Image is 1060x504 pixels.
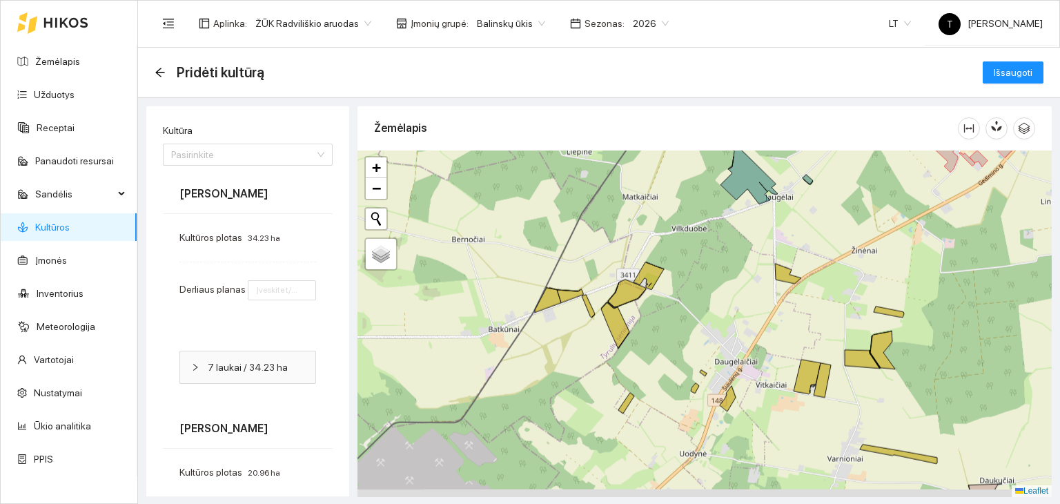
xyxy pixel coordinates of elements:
[37,321,95,332] a: Meteorologija
[179,467,242,478] span: Kultūros plotas
[889,13,911,34] span: LT
[177,61,264,84] span: Pridėti kultūrą
[34,354,74,365] a: Vartotojai
[179,284,246,295] span: Derliaus planas
[199,18,210,29] span: layout
[633,13,669,34] span: 2026
[34,420,91,432] a: Ūkio analitika
[1015,486,1048,496] a: Leaflet
[179,232,242,243] span: Kultūros plotas
[366,157,386,178] a: Zoom in
[162,17,175,30] span: menu-fold
[163,124,193,138] label: Kultūra
[180,351,315,383] div: 7 laukai / 34.23 ha
[411,16,469,31] span: Įmonių grupė :
[248,233,280,243] span: 34.23 ha
[155,67,166,79] div: Atgal
[372,180,381,197] span: −
[374,108,958,148] div: Žemėlapis
[983,61,1043,84] button: Išsaugoti
[35,56,80,67] a: Žemėlapis
[213,16,247,31] span: Aplinka :
[35,222,70,233] a: Kultūros
[585,16,625,31] span: Sezonas :
[994,65,1032,80] span: Išsaugoti
[34,89,75,100] a: Užduotys
[37,288,84,299] a: Inventorius
[35,255,67,266] a: Įmonės
[35,180,114,208] span: Sandėlis
[37,122,75,133] a: Receptai
[366,178,386,199] a: Zoom out
[477,13,545,34] span: Balinskų ūkis
[248,280,316,300] input: Įveskite t/Ha
[248,468,280,478] span: 20.96 ha
[947,13,953,35] span: T
[34,387,82,398] a: Nustatymai
[939,18,1043,29] span: [PERSON_NAME]
[372,159,381,176] span: +
[179,174,316,213] div: [PERSON_NAME]
[366,239,396,269] a: Layers
[179,409,316,448] div: [PERSON_NAME]
[155,10,182,37] button: menu-fold
[959,123,979,134] span: column-width
[570,18,581,29] span: calendar
[958,117,980,139] button: column-width
[255,13,371,34] span: ŽŪK Radviliškio aruodas
[34,454,53,465] a: PPIS
[366,209,386,229] button: Initiate a new search
[155,67,166,78] span: arrow-left
[191,363,199,371] span: right
[208,360,304,375] span: 7 laukai / 34.23 ha
[35,155,114,166] a: Panaudoti resursai
[171,144,315,165] input: Kultūra
[396,18,407,29] span: shop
